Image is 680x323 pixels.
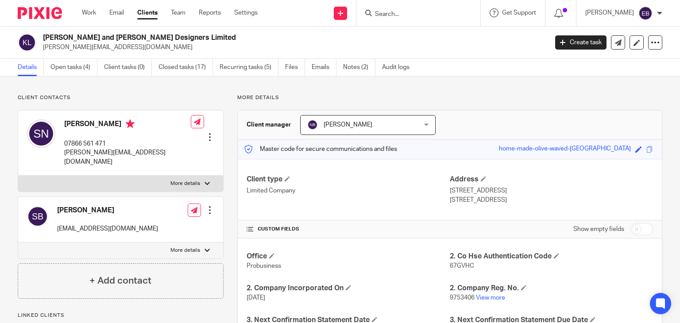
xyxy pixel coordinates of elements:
a: View more [476,295,505,301]
p: [PERSON_NAME][EMAIL_ADDRESS][DOMAIN_NAME] [43,43,542,52]
a: Audit logs [382,59,416,76]
p: More details [170,180,200,187]
img: Pixie [18,7,62,19]
p: Master code for secure communications and files [244,145,397,154]
h4: 2. Company Incorporated On [247,284,450,293]
img: svg%3E [27,119,55,148]
p: More details [170,247,200,254]
img: svg%3E [27,206,48,227]
p: [STREET_ADDRESS] [450,196,653,204]
span: [PERSON_NAME] [324,122,372,128]
h4: + Add contact [89,274,151,288]
h4: Client type [247,175,450,184]
p: [PERSON_NAME] [585,8,634,17]
a: Client tasks (0) [104,59,152,76]
a: Emails [312,59,336,76]
input: Search [374,11,454,19]
a: Details [18,59,44,76]
h2: [PERSON_NAME] and [PERSON_NAME] Designers Limited [43,33,442,42]
h4: [PERSON_NAME] [64,119,191,131]
a: Open tasks (4) [50,59,97,76]
a: Closed tasks (17) [158,59,213,76]
p: [STREET_ADDRESS] [450,186,653,195]
span: Get Support [502,10,536,16]
a: Settings [234,8,258,17]
h4: Office [247,252,450,261]
a: Team [171,8,185,17]
span: 67GVHC [450,263,474,269]
span: Probusiness [247,263,281,269]
p: Linked clients [18,312,224,319]
p: 07866 561 471 [64,139,191,148]
h4: 2. Co Hse Authentication Code [450,252,653,261]
img: svg%3E [18,33,36,52]
span: [DATE] [247,295,265,301]
h4: CUSTOM FIELDS [247,226,450,233]
p: Client contacts [18,94,224,101]
h3: Client manager [247,120,291,129]
h4: [PERSON_NAME] [57,206,158,215]
i: Primary [126,119,135,128]
h4: 2. Company Reg. No. [450,284,653,293]
div: home-made-olive-waved-[GEOGRAPHIC_DATA] [499,144,631,154]
label: Show empty fields [573,225,624,234]
img: svg%3E [307,119,318,130]
h4: Address [450,175,653,184]
a: Create task [555,35,607,50]
a: Clients [137,8,158,17]
a: Recurring tasks (5) [220,59,278,76]
p: [EMAIL_ADDRESS][DOMAIN_NAME] [57,224,158,233]
p: Limited Company [247,186,450,195]
a: Email [109,8,124,17]
a: Files [285,59,305,76]
a: Reports [199,8,221,17]
a: Work [82,8,96,17]
a: Notes (2) [343,59,375,76]
p: More details [237,94,662,101]
p: [PERSON_NAME][EMAIL_ADDRESS][DOMAIN_NAME] [64,148,191,166]
span: 9753406 [450,295,475,301]
img: svg%3E [638,6,653,20]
